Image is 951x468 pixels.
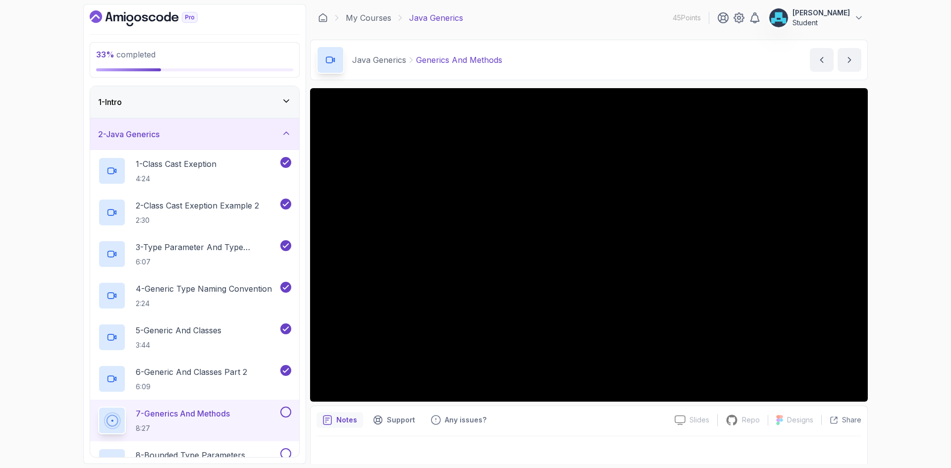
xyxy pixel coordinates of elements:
[416,54,502,66] p: Generics And Methods
[96,50,156,59] span: completed
[769,8,788,27] img: user profile image
[136,449,245,461] p: 8 - Bounded Type Parameters
[90,118,299,150] button: 2-Java Generics
[445,415,486,425] p: Any issues?
[98,157,291,185] button: 1-Class Cast Exeption4:24
[310,88,868,402] iframe: 7 - Generics and Methods
[136,257,278,267] p: 6:07
[136,366,247,378] p: 6 - Generic And Classes Part 2
[787,415,813,425] p: Designs
[742,415,760,425] p: Repo
[792,8,850,18] p: [PERSON_NAME]
[136,299,272,309] p: 2:24
[336,415,357,425] p: Notes
[842,415,861,425] p: Share
[90,86,299,118] button: 1-Intro
[98,128,159,140] h3: 2 - Java Generics
[136,215,259,225] p: 2:30
[98,282,291,310] button: 4-Generic Type Naming Convention2:24
[136,241,278,253] p: 3 - Type Parameter And Type Argument
[792,18,850,28] p: Student
[890,406,951,453] iframe: chat widget
[96,50,114,59] span: 33 %
[409,12,463,24] p: Java Generics
[689,415,709,425] p: Slides
[387,415,415,425] p: Support
[838,48,861,72] button: next content
[769,8,864,28] button: user profile image[PERSON_NAME]Student
[318,13,328,23] a: Dashboard
[136,283,272,295] p: 4 - Generic Type Naming Convention
[673,13,701,23] p: 45 Points
[98,365,291,393] button: 6-Generic And Classes Part 26:09
[90,10,220,26] a: Dashboard
[98,240,291,268] button: 3-Type Parameter And Type Argument6:07
[346,12,391,24] a: My Courses
[367,412,421,428] button: Support button
[425,412,492,428] button: Feedback button
[98,96,122,108] h3: 1 - Intro
[98,323,291,351] button: 5-Generic And Classes3:44
[317,412,363,428] button: notes button
[136,174,216,184] p: 4:24
[136,382,247,392] p: 6:09
[98,407,291,434] button: 7-Generics And Methods8:27
[136,423,230,433] p: 8:27
[136,158,216,170] p: 1 - Class Cast Exeption
[136,408,230,419] p: 7 - Generics And Methods
[821,415,861,425] button: Share
[136,200,259,211] p: 2 - Class Cast Exeption Example 2
[352,54,406,66] p: Java Generics
[810,48,834,72] button: previous content
[136,324,221,336] p: 5 - Generic And Classes
[136,340,221,350] p: 3:44
[98,199,291,226] button: 2-Class Cast Exeption Example 22:30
